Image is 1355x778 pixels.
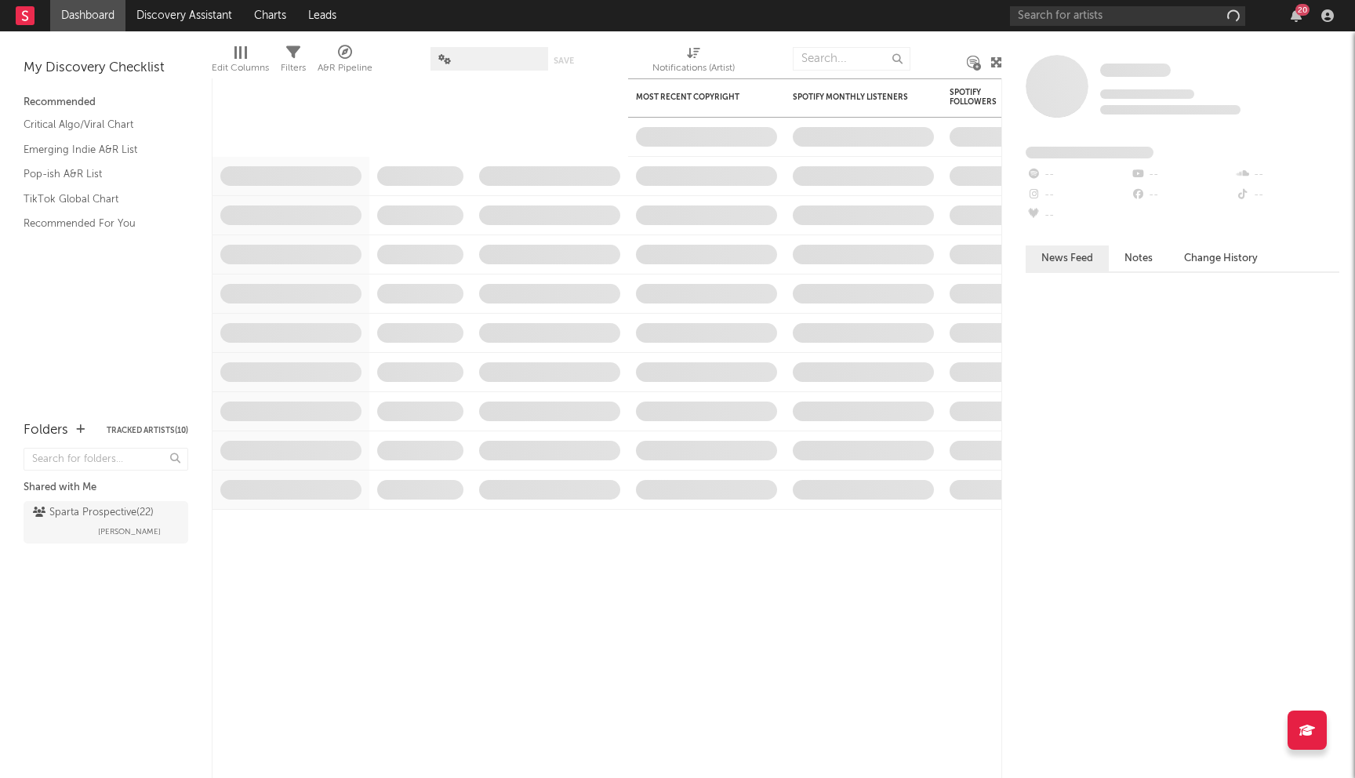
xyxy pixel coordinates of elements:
div: -- [1026,185,1130,205]
input: Search... [793,47,910,71]
div: Sparta Prospective ( 22 ) [33,504,154,522]
div: A&R Pipeline [318,39,372,85]
div: -- [1026,205,1130,226]
div: -- [1235,185,1339,205]
div: My Discovery Checklist [24,59,188,78]
div: Edit Columns [212,39,269,85]
a: TikTok Global Chart [24,191,173,208]
div: Notifications (Artist) [652,39,735,85]
button: 20 [1291,9,1302,22]
a: Emerging Indie A&R List [24,141,173,158]
a: Some Artist [1100,63,1171,78]
div: -- [1130,165,1234,185]
div: Spotify Monthly Listeners [793,93,910,102]
div: -- [1235,165,1339,185]
div: Shared with Me [24,478,188,497]
button: Notes [1109,245,1168,271]
button: Save [554,56,574,65]
a: Pop-ish A&R List [24,165,173,183]
span: Some Artist [1100,64,1171,77]
a: Recommended For You [24,215,173,232]
span: [PERSON_NAME] [98,522,161,541]
div: Folders [24,421,68,440]
div: 20 [1295,4,1310,16]
a: Sparta Prospective(22)[PERSON_NAME] [24,501,188,544]
div: -- [1130,185,1234,205]
div: Notifications (Artist) [652,59,735,78]
input: Search for artists [1010,6,1245,26]
input: Search for folders... [24,448,188,471]
button: News Feed [1026,245,1109,271]
span: Fans Added by Platform [1026,147,1153,158]
div: Spotify Followers [950,88,1004,107]
div: Recommended [24,93,188,112]
button: Tracked Artists(10) [107,427,188,434]
div: Edit Columns [212,59,269,78]
div: Filters [281,59,306,78]
div: Most Recent Copyright [636,93,754,102]
div: Filters [281,39,306,85]
div: -- [1026,165,1130,185]
a: Critical Algo/Viral Chart [24,116,173,133]
div: A&R Pipeline [318,59,372,78]
button: Change History [1168,245,1273,271]
span: Tracking Since: [DATE] [1100,89,1194,99]
span: 0 fans last week [1100,105,1241,115]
